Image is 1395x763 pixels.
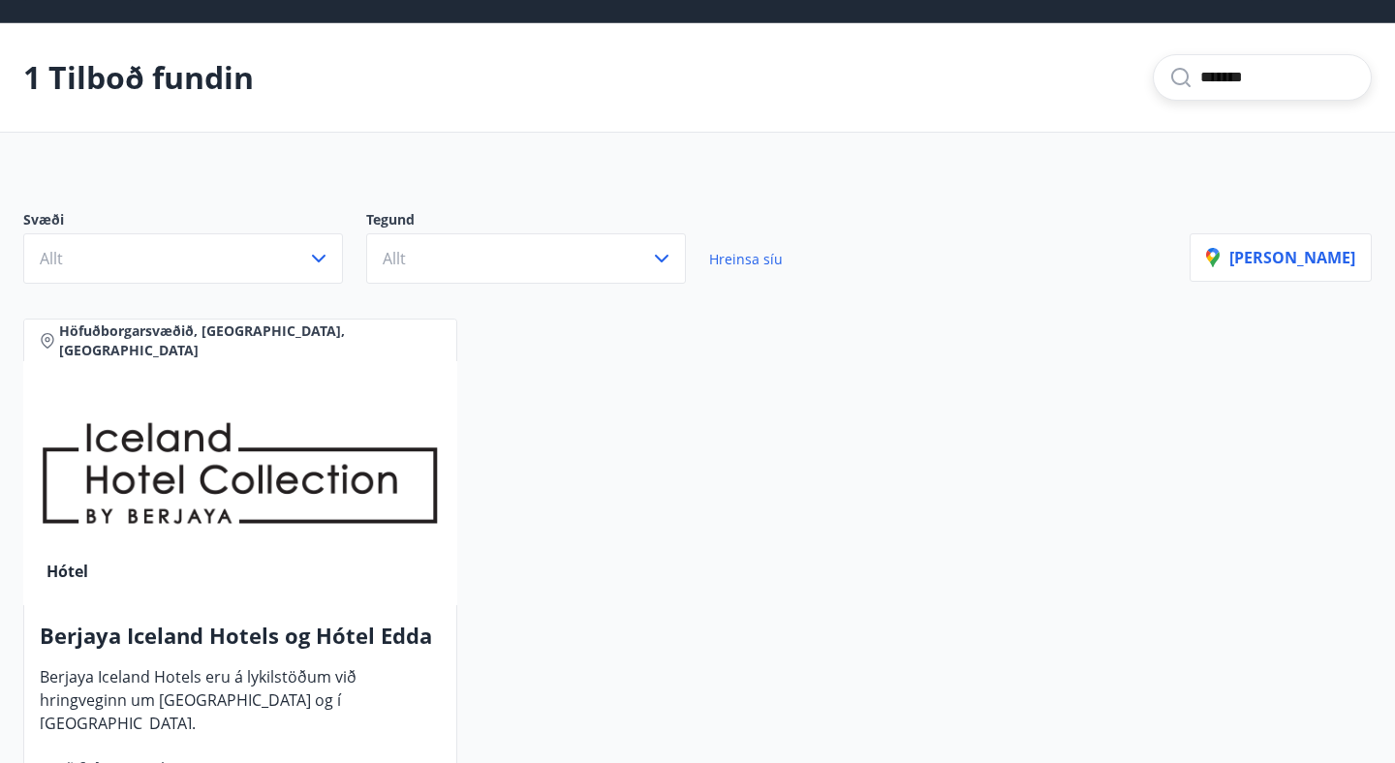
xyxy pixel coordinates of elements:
p: [PERSON_NAME] [1206,247,1355,268]
button: [PERSON_NAME] [1190,233,1372,282]
span: Allt [40,248,63,269]
span: Hótel [46,561,88,582]
span: Hreinsa síu [709,250,783,268]
p: 1 Tilboð fundin [23,56,254,99]
p: Svæði [23,210,366,233]
button: Allt [23,233,343,284]
span: Berjaya Iceland Hotels eru á lykilstöðum við hringveginn um [GEOGRAPHIC_DATA] og í [GEOGRAPHIC_DA... [40,666,356,749]
span: Höfuðborgarsvæðið, [GEOGRAPHIC_DATA], [GEOGRAPHIC_DATA] [59,321,441,360]
button: Allt [366,233,686,284]
h4: Berjaya Iceland Hotels og Hótel Edda [40,621,441,665]
p: Tegund [366,210,709,233]
span: Allt [383,248,406,269]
